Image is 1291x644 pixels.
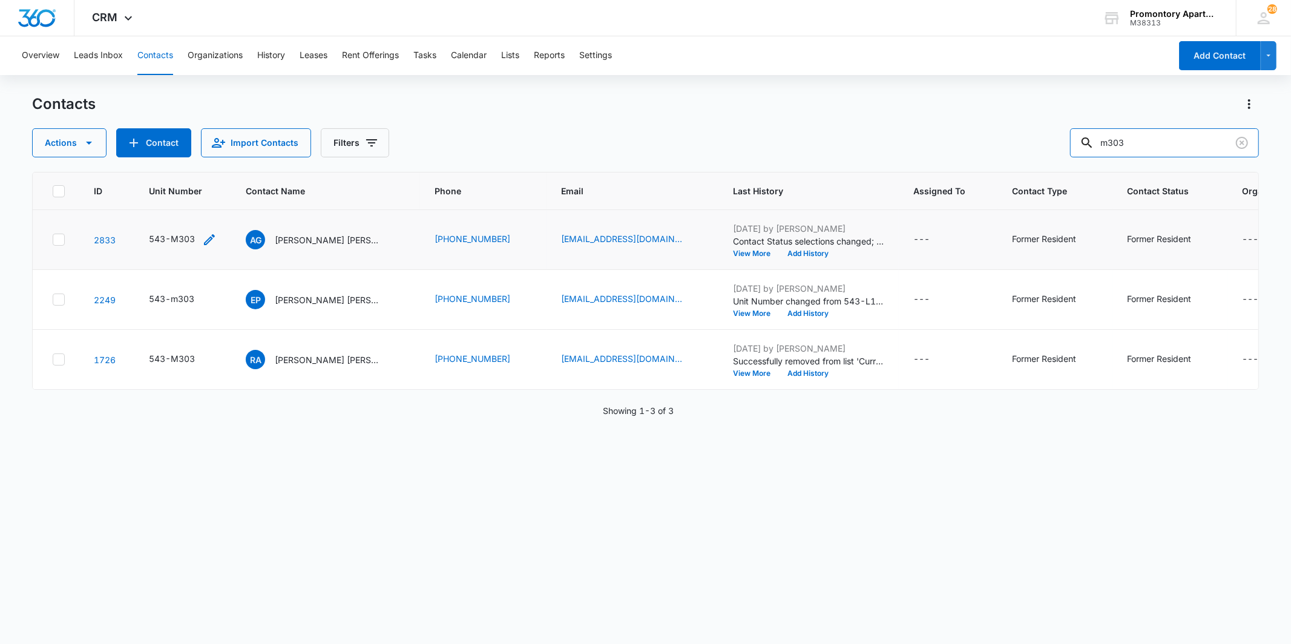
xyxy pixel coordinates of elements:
[1127,352,1191,365] div: Former Resident
[1012,292,1076,305] div: Former Resident
[246,350,265,369] span: RA
[94,355,116,365] a: Navigate to contact details page for Rylee Adkisson Emma Schumate Melanie Castillo
[733,370,779,377] button: View More
[275,294,384,306] p: [PERSON_NAME] [PERSON_NAME]
[1130,9,1218,19] div: account name
[435,232,532,247] div: Phone - (910) 625-9930 - Select to Edit Field
[1242,292,1280,307] div: Organization - - Select to Edit Field
[32,128,107,157] button: Actions
[246,230,265,249] span: AG
[246,230,406,249] div: Contact Name - Amanda Gore Randy Hockaday - Select to Edit Field
[561,292,682,305] a: [EMAIL_ADDRESS][DOMAIN_NAME]
[246,290,406,309] div: Contact Name - Ernest Padgett Shawna Clapp - Select to Edit Field
[561,232,704,247] div: Email - squiggles21@yahoo.com - Select to Edit Field
[1232,133,1252,153] button: Clear
[1127,232,1213,247] div: Contact Status - Former Resident - Select to Edit Field
[913,232,930,247] div: ---
[1242,292,1258,307] div: ---
[1127,292,1191,305] div: Former Resident
[779,310,837,317] button: Add History
[149,352,217,367] div: Unit Number - 543-M303 - Select to Edit Field
[257,36,285,75] button: History
[779,250,837,257] button: Add History
[733,185,867,197] span: Last History
[413,36,436,75] button: Tasks
[913,352,951,367] div: Assigned To - - Select to Edit Field
[913,292,951,307] div: Assigned To - - Select to Edit Field
[561,232,682,245] a: [EMAIL_ADDRESS][DOMAIN_NAME]
[149,292,216,307] div: Unit Number - 543-m303 - Select to Edit Field
[94,235,116,245] a: Navigate to contact details page for Amanda Gore Randy Hockaday
[342,36,399,75] button: Rent Offerings
[1012,232,1076,245] div: Former Resident
[534,36,565,75] button: Reports
[435,352,532,367] div: Phone - (970) 673-2969 - Select to Edit Field
[149,232,195,245] div: 543-M303
[149,185,217,197] span: Unit Number
[1267,4,1277,14] span: 28
[733,355,884,367] p: Successfully removed from list 'Current Residents '.
[435,292,532,307] div: Phone - (386) 559-4687 - Select to Edit Field
[94,295,116,305] a: Navigate to contact details page for Ernest Padgett Shawna Clapp
[1130,19,1218,27] div: account id
[913,352,930,367] div: ---
[1242,352,1258,367] div: ---
[22,36,59,75] button: Overview
[1127,352,1213,367] div: Contact Status - Former Resident - Select to Edit Field
[300,36,327,75] button: Leases
[1127,232,1191,245] div: Former Resident
[1012,232,1098,247] div: Contact Type - Former Resident - Select to Edit Field
[1242,232,1258,247] div: ---
[501,36,519,75] button: Lists
[561,352,704,367] div: Email - ryadkisson@icloud.com - Select to Edit Field
[561,292,704,307] div: Email - epadgett2771@icloud.com - Select to Edit Field
[1012,292,1098,307] div: Contact Type - Former Resident - Select to Edit Field
[733,250,779,257] button: View More
[246,185,388,197] span: Contact Name
[1070,128,1259,157] input: Search Contacts
[149,352,195,365] div: 543-M303
[561,352,682,365] a: [EMAIL_ADDRESS][DOMAIN_NAME]
[733,222,884,235] p: [DATE] by [PERSON_NAME]
[201,128,311,157] button: Import Contacts
[435,232,510,245] a: [PHONE_NUMBER]
[733,282,884,295] p: [DATE] by [PERSON_NAME]
[733,235,884,248] p: Contact Status selections changed; None was removed and Former Resident was added.
[913,185,965,197] span: Assigned To
[779,370,837,377] button: Add History
[188,36,243,75] button: Organizations
[1242,232,1280,247] div: Organization - - Select to Edit Field
[321,128,389,157] button: Filters
[1240,94,1259,114] button: Actions
[435,292,510,305] a: [PHONE_NUMBER]
[733,295,884,307] p: Unit Number changed from 543-L104 to 543-m303.
[246,290,265,309] span: EP
[116,128,191,157] button: Add Contact
[1012,352,1076,365] div: Former Resident
[1127,185,1195,197] span: Contact Status
[579,36,612,75] button: Settings
[913,232,951,247] div: Assigned To - - Select to Edit Field
[137,36,173,75] button: Contacts
[603,404,674,417] p: Showing 1-3 of 3
[149,232,217,247] div: Unit Number - 543-M303 - Select to Edit Field
[435,185,514,197] span: Phone
[1242,352,1280,367] div: Organization - - Select to Edit Field
[913,292,930,307] div: ---
[561,185,686,197] span: Email
[1127,292,1213,307] div: Contact Status - Former Resident - Select to Edit Field
[1012,352,1098,367] div: Contact Type - Former Resident - Select to Edit Field
[451,36,487,75] button: Calendar
[1012,185,1080,197] span: Contact Type
[149,292,194,305] div: 543-m303
[275,353,384,366] p: [PERSON_NAME] [PERSON_NAME] [PERSON_NAME]
[275,234,384,246] p: [PERSON_NAME] [PERSON_NAME]
[1267,4,1277,14] div: notifications count
[32,95,96,113] h1: Contacts
[246,350,406,369] div: Contact Name - Rylee Adkisson Emma Schumate Melanie Castillo - Select to Edit Field
[94,185,102,197] span: ID
[1179,41,1261,70] button: Add Contact
[93,11,118,24] span: CRM
[435,352,510,365] a: [PHONE_NUMBER]
[733,310,779,317] button: View More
